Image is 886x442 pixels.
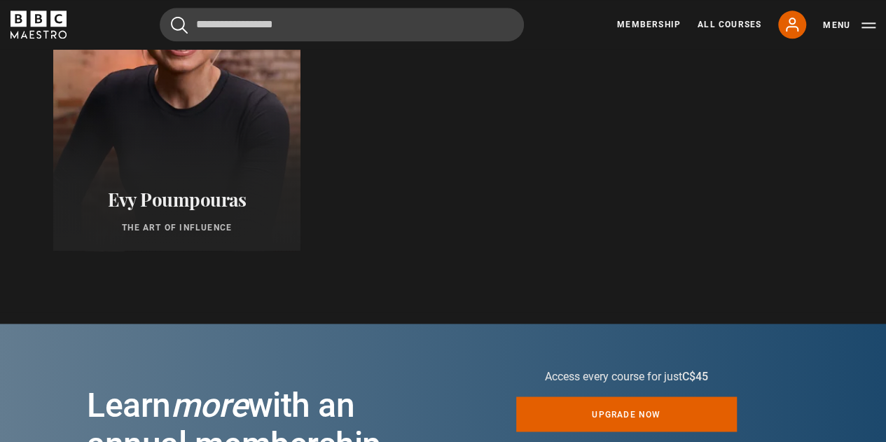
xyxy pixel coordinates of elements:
[171,16,188,34] button: Submit the search query
[823,18,875,32] button: Toggle navigation
[698,18,761,31] a: All Courses
[171,385,248,424] i: more
[11,11,67,39] svg: BBC Maestro
[682,370,708,383] span: C$45
[516,396,738,431] a: Upgrade now
[516,368,738,385] p: Access every course for just
[617,18,681,31] a: Membership
[70,221,284,234] p: The Art of Influence
[70,188,284,210] h2: Evy Poumpouras
[160,8,524,41] input: Search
